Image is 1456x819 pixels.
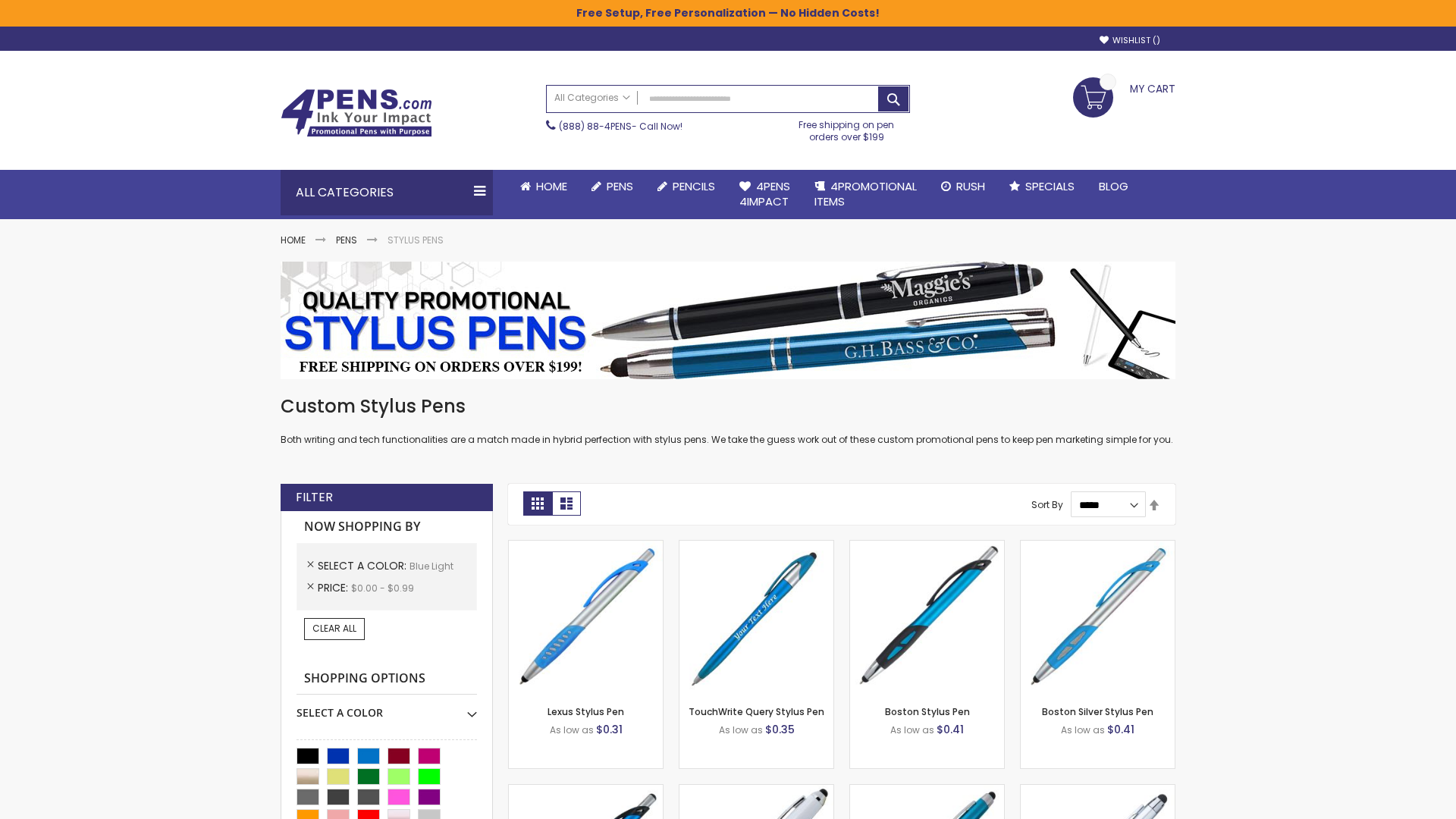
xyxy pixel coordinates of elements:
[318,580,351,595] span: Price
[727,170,802,219] a: 4Pens4impact
[351,582,414,595] span: $0.00 - $0.99
[802,170,929,219] a: 4PROMOTIONALITEMS
[1042,705,1153,718] a: Boston Silver Stylus Pen
[1087,170,1141,203] a: Blog
[679,541,833,695] img: TouchWrite Query Stylus Pen-Blue Light
[550,723,594,736] span: As low as
[281,394,1175,419] h1: Custom Stylus Pens
[1107,722,1134,737] span: $0.41
[1099,178,1128,194] span: Blog
[508,170,579,203] a: Home
[318,558,409,573] span: Select A Color
[1100,35,1160,46] a: Wishlist
[673,178,715,194] span: Pencils
[885,705,970,718] a: Boston Stylus Pen
[297,695,477,720] div: Select A Color
[547,86,638,111] a: All Categories
[304,618,365,639] a: Clear All
[1021,540,1175,553] a: Boston Silver Stylus Pen-Blue - Light
[783,113,911,143] div: Free shipping on pen orders over $199
[1025,178,1075,194] span: Specials
[579,170,645,203] a: Pens
[548,705,624,718] a: Lexus Stylus Pen
[281,262,1175,379] img: Stylus Pens
[281,394,1175,447] div: Both writing and tech functionalities are a match made in hybrid perfection with stylus pens. We ...
[559,120,632,133] a: (888) 88-4PENS
[929,170,997,203] a: Rush
[1061,723,1105,736] span: As low as
[297,511,477,543] strong: Now Shopping by
[297,663,477,695] strong: Shopping Options
[1021,784,1175,797] a: Silver Cool Grip Stylus Pen-Blue - Light
[739,178,790,209] span: 4Pens 4impact
[409,560,453,573] span: Blue Light
[296,489,333,506] strong: Filter
[312,622,356,635] span: Clear All
[509,540,663,553] a: Lexus Stylus Pen-Blue - Light
[850,784,1004,797] a: Lory Metallic Stylus Pen-Blue - Light
[814,178,917,209] span: 4PROMOTIONAL ITEMS
[645,170,727,203] a: Pencils
[388,234,444,246] strong: Stylus Pens
[890,723,934,736] span: As low as
[1021,541,1175,695] img: Boston Silver Stylus Pen-Blue - Light
[554,92,630,104] span: All Categories
[607,178,633,194] span: Pens
[281,170,493,215] div: All Categories
[1031,498,1063,511] label: Sort By
[689,705,824,718] a: TouchWrite Query Stylus Pen
[523,491,552,516] strong: Grid
[509,541,663,695] img: Lexus Stylus Pen-Blue - Light
[596,722,623,737] span: $0.31
[956,178,985,194] span: Rush
[559,120,682,133] span: - Call Now!
[997,170,1087,203] a: Specials
[281,89,432,137] img: 4Pens Custom Pens and Promotional Products
[281,234,306,246] a: Home
[336,234,357,246] a: Pens
[719,723,763,736] span: As low as
[679,784,833,797] a: Kimberly Logo Stylus Pens-LT-Blue
[765,722,795,737] span: $0.35
[850,541,1004,695] img: Boston Stylus Pen-Blue - Light
[509,784,663,797] a: Lexus Metallic Stylus Pen-Blue - Light
[937,722,964,737] span: $0.41
[536,178,567,194] span: Home
[850,540,1004,553] a: Boston Stylus Pen-Blue - Light
[679,540,833,553] a: TouchWrite Query Stylus Pen-Blue Light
